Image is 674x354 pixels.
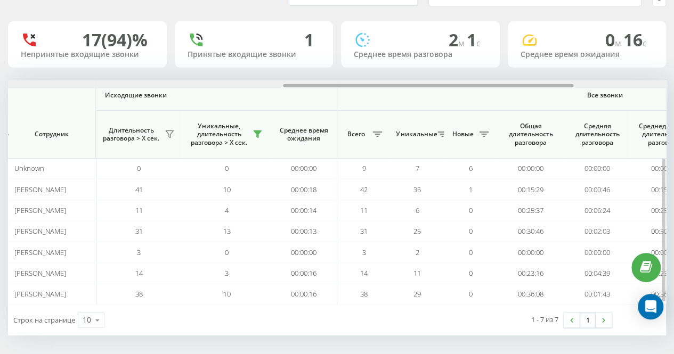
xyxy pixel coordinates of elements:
span: 1 [469,185,473,194]
td: 00:00:00 [497,158,564,179]
span: 6 [416,205,419,215]
span: [PERSON_NAME] [14,268,66,278]
span: 42 [360,185,368,194]
a: 1 [580,312,596,327]
td: 00:00:16 [271,284,337,304]
td: 00:23:16 [497,263,564,284]
span: 0 [469,268,473,278]
span: 3 [362,248,366,257]
div: Принятые входящие звонки [188,50,321,59]
span: Строк на странице [13,315,75,325]
span: 0 [469,289,473,299]
span: 4 [225,205,229,215]
span: Общая длительность разговора [505,122,556,147]
div: 1 - 7 из 7 [531,314,558,325]
span: 0 [469,248,473,257]
span: [PERSON_NAME] [14,226,66,236]
td: 00:04:39 [564,263,630,284]
span: 2 [416,248,419,257]
span: 10 [223,289,231,299]
td: 00:00:00 [271,242,337,262]
span: 38 [360,289,368,299]
span: 16 [623,28,647,51]
span: 14 [360,268,368,278]
td: 00:00:00 [271,158,337,179]
span: Unknown [14,163,44,173]
td: 00:06:24 [564,200,630,221]
span: 11 [413,268,421,278]
span: 6 [469,163,473,173]
span: Уникальные, длительность разговора > Х сек. [188,122,249,147]
span: 29 [413,289,421,299]
div: Непринятые входящие звонки [21,50,154,59]
span: 0 [225,163,229,173]
span: [PERSON_NAME] [14,205,66,215]
span: 11 [360,205,368,215]
td: 00:00:18 [271,179,337,200]
span: [PERSON_NAME] [14,248,66,257]
span: м [458,37,467,49]
div: Среднее время ожидания [521,50,654,59]
span: 0 [225,248,229,257]
td: 00:30:46 [497,221,564,242]
span: 1 [467,28,481,51]
td: 00:36:08 [497,284,564,304]
span: Всего [343,130,369,138]
span: 41 [135,185,143,194]
div: Среднее время разговора [354,50,487,59]
td: 00:00:46 [564,179,630,200]
td: 00:00:13 [271,221,337,242]
span: 2 [449,28,467,51]
td: 00:00:00 [564,242,630,262]
span: Сотрудник [17,130,86,138]
span: 14 [135,268,143,278]
td: 00:00:16 [271,263,337,284]
div: 1 [304,30,314,50]
span: м [615,37,623,49]
td: 00:00:14 [271,200,337,221]
span: 0 [469,205,473,215]
span: 31 [135,226,143,236]
span: [PERSON_NAME] [14,185,66,194]
span: 31 [360,226,368,236]
td: 00:00:00 [497,242,564,262]
span: 3 [225,268,229,278]
span: Средняя длительность разговора [572,122,622,147]
span: 38 [135,289,143,299]
span: Новые [449,130,476,138]
div: 10 [83,315,91,325]
span: c [476,37,481,49]
span: 10 [223,185,231,194]
span: [PERSON_NAME] [14,289,66,299]
span: 0 [137,163,141,173]
span: Длительность разговора > Х сек. [100,126,161,143]
td: 00:00:00 [564,158,630,179]
span: 25 [413,226,421,236]
td: 00:02:03 [564,221,630,242]
span: 7 [416,163,419,173]
span: 9 [362,163,366,173]
span: 0 [605,28,623,51]
span: Уникальные [396,130,434,138]
span: 35 [413,185,421,194]
span: 0 [469,226,473,236]
span: 13 [223,226,231,236]
span: 11 [135,205,143,215]
div: Open Intercom Messenger [638,294,663,319]
span: 3 [137,248,141,257]
div: 17 (94)% [82,30,148,50]
span: Среднее время ожидания [279,126,329,143]
td: 00:15:29 [497,179,564,200]
span: c [643,37,647,49]
td: 00:25:37 [497,200,564,221]
td: 00:01:43 [564,284,630,304]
